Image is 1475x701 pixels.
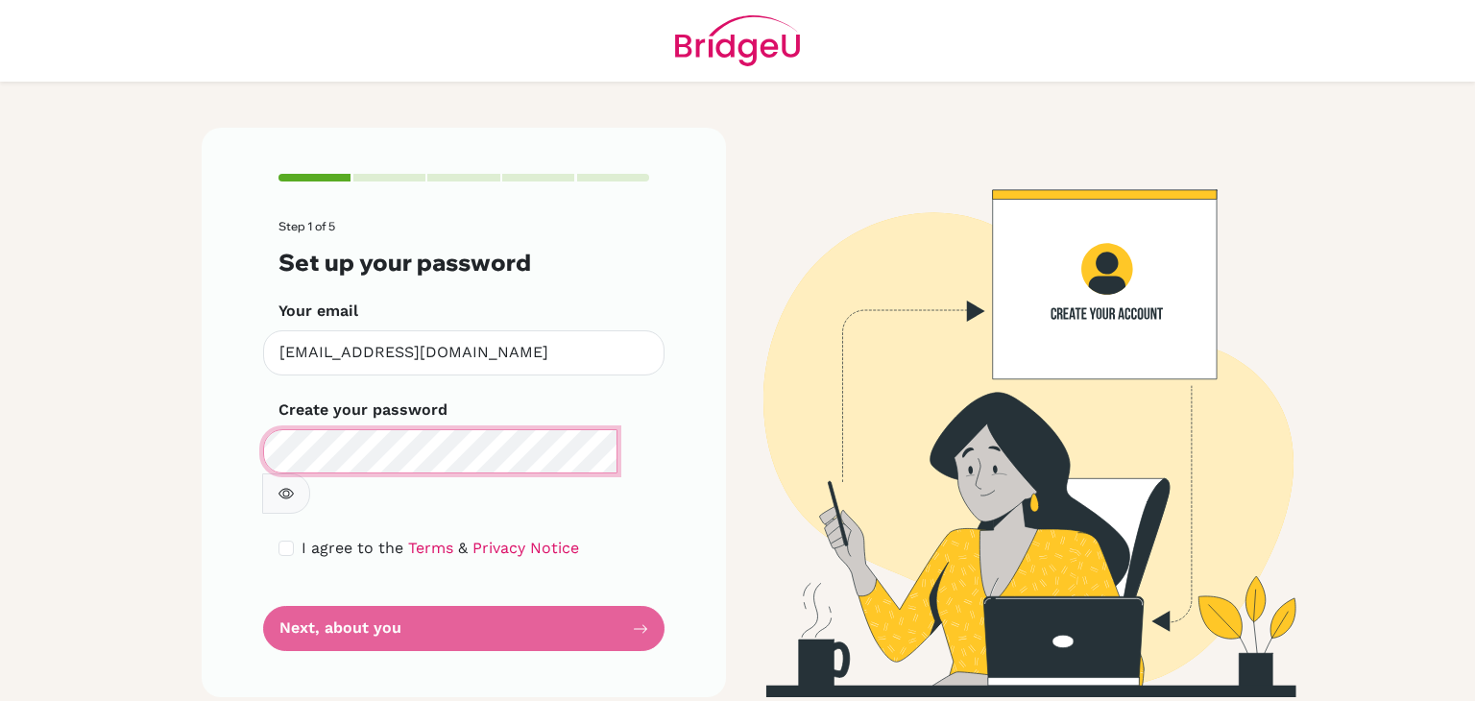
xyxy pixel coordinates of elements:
span: & [458,539,468,557]
label: Create your password [278,399,447,422]
input: Insert your email* [263,330,665,375]
h3: Set up your password [278,249,649,277]
a: Terms [408,539,453,557]
a: Privacy Notice [472,539,579,557]
span: I agree to the [302,539,403,557]
label: Your email [278,300,358,323]
span: Step 1 of 5 [278,219,335,233]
